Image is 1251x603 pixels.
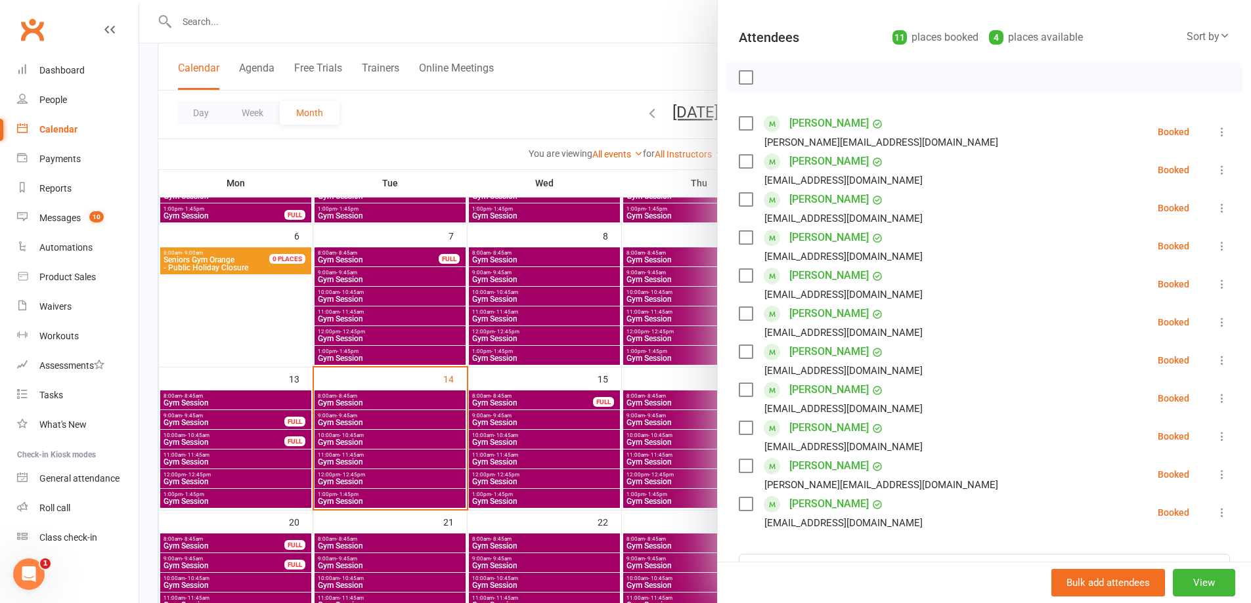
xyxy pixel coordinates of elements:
div: [EMAIL_ADDRESS][DOMAIN_NAME] [764,172,923,189]
div: Sort by [1187,28,1230,45]
a: Workouts [17,322,139,351]
a: [PERSON_NAME] [789,227,869,248]
div: General attendance [39,473,120,484]
div: places booked [892,28,978,47]
div: Booked [1158,318,1189,327]
div: 11 [892,30,907,45]
div: places available [989,28,1083,47]
a: What's New [17,410,139,440]
div: [EMAIL_ADDRESS][DOMAIN_NAME] [764,248,923,265]
div: Booked [1158,470,1189,479]
a: [PERSON_NAME] [789,303,869,324]
div: [EMAIL_ADDRESS][DOMAIN_NAME] [764,438,923,455]
div: Booked [1158,508,1189,517]
a: People [17,85,139,115]
a: Product Sales [17,262,139,292]
div: Booked [1158,127,1189,136]
div: Assessments [39,360,104,371]
a: [PERSON_NAME] [789,379,869,400]
a: Reports [17,174,139,203]
div: Booked [1158,356,1189,365]
a: Payments [17,144,139,174]
span: 10 [89,211,104,222]
div: Booked [1158,241,1189,251]
div: Dashboard [39,65,85,75]
div: Booked [1158,203,1189,213]
div: Booked [1158,394,1189,403]
a: Dashboard [17,56,139,85]
div: [EMAIL_ADDRESS][DOMAIN_NAME] [764,362,923,379]
div: Messages [39,213,81,223]
div: Calendar [39,124,77,135]
span: 1 [40,558,51,569]
a: Assessments [17,351,139,381]
a: Waivers [17,292,139,322]
div: [EMAIL_ADDRESS][DOMAIN_NAME] [764,400,923,417]
a: General attendance kiosk mode [17,464,139,493]
a: Class kiosk mode [17,523,139,552]
a: [PERSON_NAME] [789,493,869,514]
div: [EMAIL_ADDRESS][DOMAIN_NAME] [764,210,923,227]
a: Messages 10 [17,203,139,233]
a: [PERSON_NAME] [789,417,869,438]
div: Attendees [739,28,799,47]
a: [PERSON_NAME] [789,341,869,362]
div: [EMAIL_ADDRESS][DOMAIN_NAME] [764,324,923,341]
div: [PERSON_NAME][EMAIL_ADDRESS][DOMAIN_NAME] [764,476,998,493]
a: [PERSON_NAME] [789,113,869,134]
div: Reports [39,183,72,194]
div: Waivers [39,301,72,312]
div: Roll call [39,503,70,513]
a: Tasks [17,381,139,410]
input: Search to add attendees [739,554,1230,581]
button: View [1173,569,1235,596]
a: Clubworx [16,13,49,46]
a: [PERSON_NAME] [789,151,869,172]
div: Product Sales [39,272,96,282]
div: Payments [39,154,81,164]
div: [EMAIL_ADDRESS][DOMAIN_NAME] [764,514,923,531]
a: Automations [17,233,139,262]
div: [EMAIL_ADDRESS][DOMAIN_NAME] [764,286,923,303]
a: Roll call [17,493,139,523]
iframe: Intercom live chat [13,558,45,590]
div: People [39,94,67,105]
div: Booked [1158,165,1189,175]
div: Class check-in [39,532,97,543]
a: [PERSON_NAME] [789,265,869,286]
div: Automations [39,242,93,253]
div: Workouts [39,331,79,341]
div: 4 [989,30,1003,45]
a: Calendar [17,115,139,144]
div: Tasks [39,390,63,400]
div: [PERSON_NAME][EMAIL_ADDRESS][DOMAIN_NAME] [764,134,998,151]
div: Booked [1158,280,1189,289]
div: What's New [39,419,87,430]
div: Booked [1158,432,1189,441]
a: [PERSON_NAME] [789,189,869,210]
button: Bulk add attendees [1051,569,1165,596]
a: [PERSON_NAME] [789,455,869,476]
